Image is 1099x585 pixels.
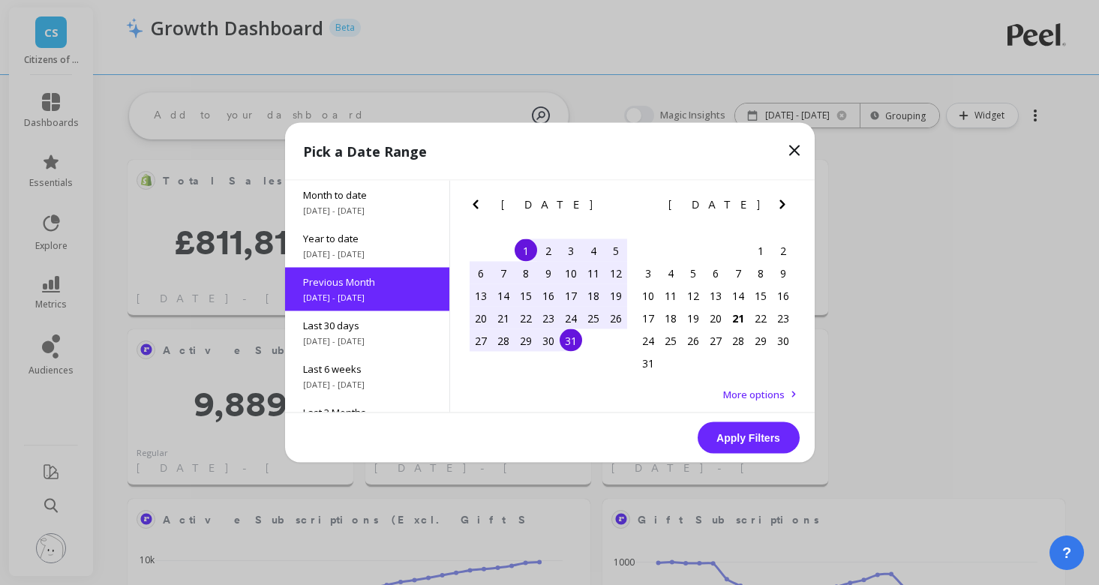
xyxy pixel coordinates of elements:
[560,239,582,262] div: Choose Thursday, July 3rd, 2025
[727,329,749,352] div: Choose Thursday, August 28th, 2025
[704,307,727,329] div: Choose Wednesday, August 20th, 2025
[605,239,627,262] div: Choose Saturday, July 5th, 2025
[773,196,797,220] button: Next Month
[659,284,682,307] div: Choose Monday, August 11th, 2025
[470,262,492,284] div: Choose Sunday, July 6th, 2025
[515,329,537,352] div: Choose Tuesday, July 29th, 2025
[303,141,427,162] p: Pick a Date Range
[698,422,800,454] button: Apply Filters
[492,284,515,307] div: Choose Monday, July 14th, 2025
[515,307,537,329] div: Choose Tuesday, July 22nd, 2025
[303,188,431,202] span: Month to date
[537,239,560,262] div: Choose Wednesday, July 2nd, 2025
[303,275,431,289] span: Previous Month
[749,239,772,262] div: Choose Friday, August 1st, 2025
[606,196,630,220] button: Next Month
[303,319,431,332] span: Last 30 days
[682,262,704,284] div: Choose Tuesday, August 5th, 2025
[470,284,492,307] div: Choose Sunday, July 13th, 2025
[515,284,537,307] div: Choose Tuesday, July 15th, 2025
[492,329,515,352] div: Choose Monday, July 28th, 2025
[668,199,762,211] span: [DATE]
[303,232,431,245] span: Year to date
[303,292,431,304] span: [DATE] - [DATE]
[537,307,560,329] div: Choose Wednesday, July 23rd, 2025
[470,307,492,329] div: Choose Sunday, July 20th, 2025
[723,388,785,401] span: More options
[704,284,727,307] div: Choose Wednesday, August 13th, 2025
[1049,535,1084,570] button: ?
[727,262,749,284] div: Choose Thursday, August 7th, 2025
[492,262,515,284] div: Choose Monday, July 7th, 2025
[659,307,682,329] div: Choose Monday, August 18th, 2025
[704,262,727,284] div: Choose Wednesday, August 6th, 2025
[772,284,794,307] div: Choose Saturday, August 16th, 2025
[537,262,560,284] div: Choose Wednesday, July 9th, 2025
[303,362,431,376] span: Last 6 weeks
[560,307,582,329] div: Choose Thursday, July 24th, 2025
[727,284,749,307] div: Choose Thursday, August 14th, 2025
[637,329,659,352] div: Choose Sunday, August 24th, 2025
[704,329,727,352] div: Choose Wednesday, August 27th, 2025
[515,239,537,262] div: Choose Tuesday, July 1st, 2025
[492,307,515,329] div: Choose Monday, July 21st, 2025
[303,379,431,391] span: [DATE] - [DATE]
[772,307,794,329] div: Choose Saturday, August 23rd, 2025
[582,262,605,284] div: Choose Friday, July 11th, 2025
[637,262,659,284] div: Choose Sunday, August 3rd, 2025
[749,262,772,284] div: Choose Friday, August 8th, 2025
[682,307,704,329] div: Choose Tuesday, August 19th, 2025
[633,196,657,220] button: Previous Month
[637,307,659,329] div: Choose Sunday, August 17th, 2025
[303,248,431,260] span: [DATE] - [DATE]
[659,329,682,352] div: Choose Monday, August 25th, 2025
[749,284,772,307] div: Choose Friday, August 15th, 2025
[1062,542,1071,563] span: ?
[637,284,659,307] div: Choose Sunday, August 10th, 2025
[537,329,560,352] div: Choose Wednesday, July 30th, 2025
[582,284,605,307] div: Choose Friday, July 18th, 2025
[605,307,627,329] div: Choose Saturday, July 26th, 2025
[749,307,772,329] div: Choose Friday, August 22nd, 2025
[515,262,537,284] div: Choose Tuesday, July 8th, 2025
[501,199,595,211] span: [DATE]
[537,284,560,307] div: Choose Wednesday, July 16th, 2025
[605,284,627,307] div: Choose Saturday, July 19th, 2025
[682,329,704,352] div: Choose Tuesday, August 26th, 2025
[605,262,627,284] div: Choose Saturday, July 12th, 2025
[560,262,582,284] div: Choose Thursday, July 10th, 2025
[637,352,659,374] div: Choose Sunday, August 31st, 2025
[303,406,431,419] span: Last 3 Months
[772,262,794,284] div: Choose Saturday, August 9th, 2025
[659,262,682,284] div: Choose Monday, August 4th, 2025
[749,329,772,352] div: Choose Friday, August 29th, 2025
[772,239,794,262] div: Choose Saturday, August 2nd, 2025
[303,335,431,347] span: [DATE] - [DATE]
[303,205,431,217] span: [DATE] - [DATE]
[682,284,704,307] div: Choose Tuesday, August 12th, 2025
[727,307,749,329] div: Choose Thursday, August 21st, 2025
[467,196,491,220] button: Previous Month
[772,329,794,352] div: Choose Saturday, August 30th, 2025
[582,239,605,262] div: Choose Friday, July 4th, 2025
[560,329,582,352] div: Choose Thursday, July 31st, 2025
[637,239,794,374] div: month 2025-08
[560,284,582,307] div: Choose Thursday, July 17th, 2025
[582,307,605,329] div: Choose Friday, July 25th, 2025
[470,239,627,352] div: month 2025-07
[470,329,492,352] div: Choose Sunday, July 27th, 2025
